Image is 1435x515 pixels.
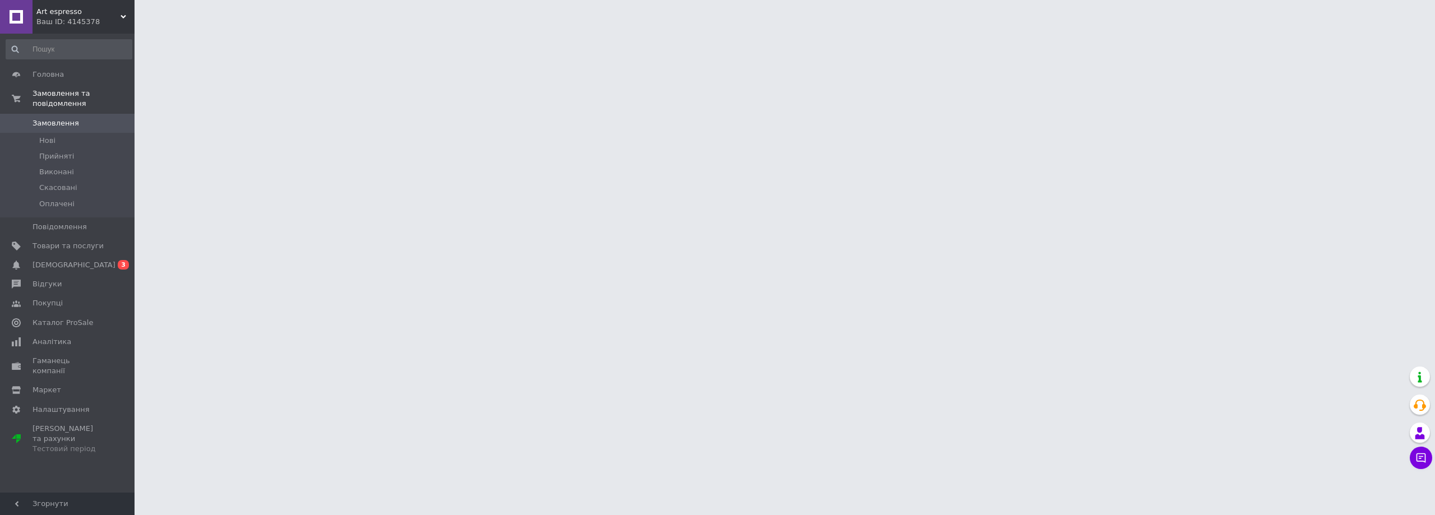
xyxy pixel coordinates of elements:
[33,118,79,128] span: Замовлення
[33,318,93,328] span: Каталог ProSale
[33,279,62,289] span: Відгуки
[33,385,61,395] span: Маркет
[36,7,121,17] span: Art espresso
[33,69,64,80] span: Головна
[33,298,63,308] span: Покупці
[39,183,77,193] span: Скасовані
[39,151,74,161] span: Прийняті
[33,89,135,109] span: Замовлення та повідомлення
[39,136,55,146] span: Нові
[36,17,135,27] div: Ваш ID: 4145378
[1410,447,1432,469] button: Чат з покупцем
[33,356,104,376] span: Гаманець компанії
[118,260,129,270] span: 3
[39,199,75,209] span: Оплачені
[33,405,90,415] span: Налаштування
[33,444,104,454] div: Тестовий період
[33,241,104,251] span: Товари та послуги
[33,260,115,270] span: [DEMOGRAPHIC_DATA]
[33,424,104,454] span: [PERSON_NAME] та рахунки
[39,167,74,177] span: Виконані
[33,337,71,347] span: Аналітика
[6,39,132,59] input: Пошук
[33,222,87,232] span: Повідомлення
